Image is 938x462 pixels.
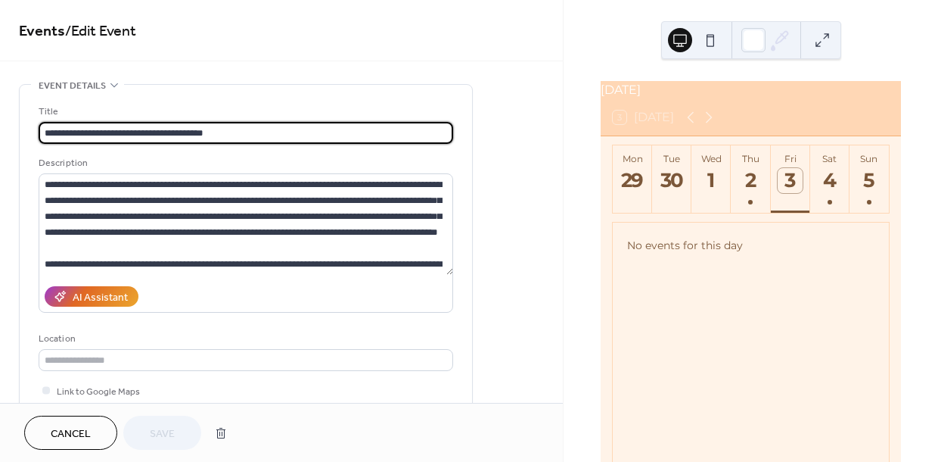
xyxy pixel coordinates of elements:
div: 4 [818,168,843,193]
div: Wed [696,153,726,164]
div: Location [39,331,450,347]
button: Mon29 [613,145,652,213]
button: AI Assistant [45,286,138,307]
div: Mon [617,153,648,164]
div: Sat [815,153,845,164]
div: Thu [735,153,766,164]
div: Fri [775,153,806,164]
div: No events for this day [615,228,887,263]
span: Event details [39,78,106,94]
span: Cancel [51,426,91,442]
div: 3 [778,168,803,193]
div: [DATE] [601,81,901,99]
button: Thu2 [731,145,770,213]
button: Tue30 [652,145,691,213]
div: 29 [620,168,645,193]
div: 30 [660,168,685,193]
div: Sun [854,153,884,164]
div: 1 [699,168,724,193]
div: 5 [857,168,882,193]
div: Tue [657,153,687,164]
div: AI Assistant [73,290,128,306]
a: Events [19,17,65,46]
div: Description [39,155,450,171]
span: Link to Google Maps [57,384,140,400]
button: Cancel [24,416,117,450]
button: Fri3 [771,145,810,213]
button: Sun5 [849,145,889,213]
button: Sat4 [810,145,849,213]
div: 2 [738,168,763,193]
div: Title [39,104,450,120]
button: Wed1 [691,145,731,213]
span: / Edit Event [65,17,136,46]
